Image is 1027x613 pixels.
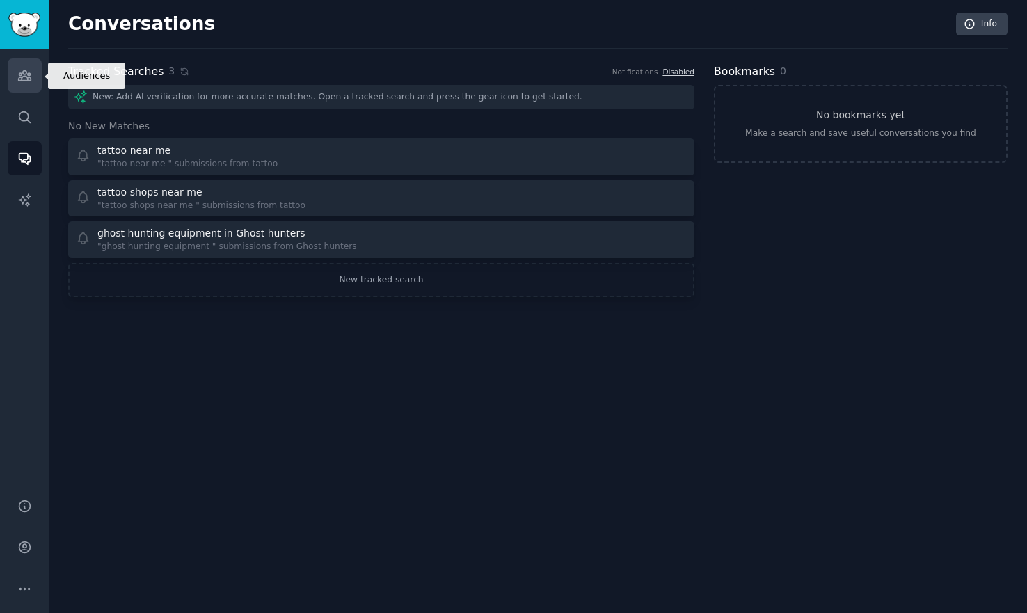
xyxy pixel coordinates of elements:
h2: Conversations [68,13,215,35]
span: No New Matches [68,119,150,134]
div: Notifications [612,67,658,77]
a: ghost hunting equipment in Ghost hunters"ghost hunting equipment " submissions from Ghost hunters [68,221,694,258]
span: 3 [168,64,175,79]
a: tattoo shops near me"tattoo shops near me " submissions from tattoo [68,180,694,217]
div: Make a search and save useful conversations you find [745,127,976,140]
div: "ghost hunting equipment " submissions from Ghost hunters [97,241,357,253]
div: tattoo near me [97,143,170,158]
h2: Bookmarks [714,63,775,81]
a: Info [956,13,1008,36]
a: Disabled [662,67,694,76]
h3: No bookmarks yet [816,108,905,122]
div: "tattoo near me " submissions from tattoo [97,158,278,170]
a: New tracked search [68,263,694,298]
div: ghost hunting equipment in Ghost hunters [97,226,305,241]
div: tattoo shops near me [97,185,202,200]
div: "tattoo shops near me " submissions from tattoo [97,200,305,212]
a: tattoo near me"tattoo near me " submissions from tattoo [68,138,694,175]
span: 0 [780,65,786,77]
img: GummySearch logo [8,13,40,37]
div: New: Add AI verification for more accurate matches. Open a tracked search and press the gear icon... [68,85,694,109]
a: No bookmarks yetMake a search and save useful conversations you find [714,85,1008,163]
h2: Tracked Searches [68,63,164,81]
